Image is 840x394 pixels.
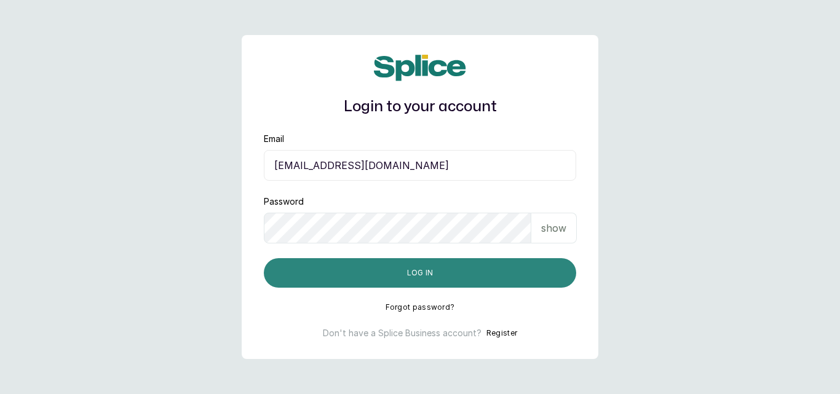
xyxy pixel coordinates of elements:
[264,96,576,118] h1: Login to your account
[264,258,576,288] button: Log in
[323,327,481,339] p: Don't have a Splice Business account?
[264,150,576,181] input: email@acme.com
[264,133,284,145] label: Email
[541,221,566,235] p: show
[264,195,304,208] label: Password
[386,302,455,312] button: Forgot password?
[486,327,517,339] button: Register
